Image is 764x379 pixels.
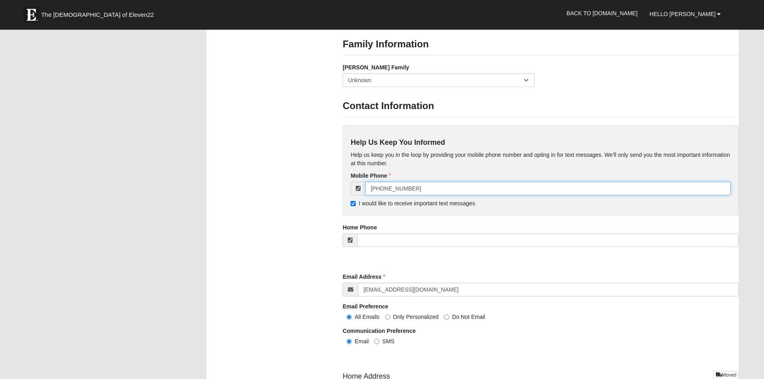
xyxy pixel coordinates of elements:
[342,39,739,50] h3: Family Information
[385,314,390,320] input: Only Personalized
[342,327,415,335] label: Communication Preference
[347,314,352,320] input: All Emails
[351,201,356,206] input: I would like to receive important text messages
[342,273,385,281] label: Email Address
[355,338,369,345] span: Email
[347,339,352,344] input: Email
[382,338,394,345] span: SMS
[342,302,388,310] label: Email Preference
[650,11,716,17] span: Hello [PERSON_NAME]
[342,223,377,231] label: Home Phone
[342,63,409,71] label: [PERSON_NAME] Family
[359,200,475,207] span: I would like to receive important text messages
[444,314,449,320] input: Do Not Email
[351,151,731,168] p: Help us keep you in the loop by providing your mobile phone number and opting in for text message...
[355,314,379,320] span: All Emails
[351,172,391,180] label: Mobile Phone
[644,4,727,24] a: Hello [PERSON_NAME]
[23,7,39,23] img: Eleven22 logo
[19,3,180,23] a: The [DEMOGRAPHIC_DATA] of Eleven22
[374,339,379,344] input: SMS
[393,314,439,320] span: Only Personalized
[342,100,739,112] h3: Contact Information
[351,138,731,147] h4: Help Us Keep You Informed
[41,11,154,19] span: The [DEMOGRAPHIC_DATA] of Eleven22
[561,3,644,23] a: Back to [DOMAIN_NAME]
[452,314,485,320] span: Do Not Email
